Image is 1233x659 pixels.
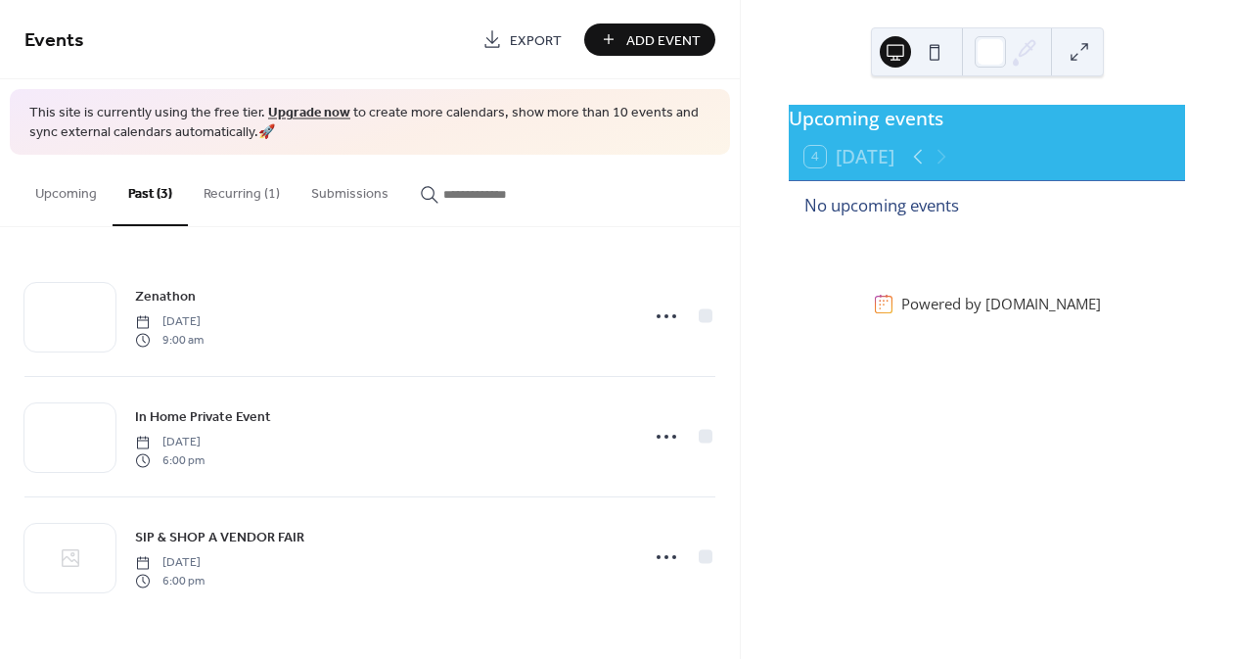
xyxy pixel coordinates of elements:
[468,24,576,56] a: Export
[188,155,296,224] button: Recurring (1)
[789,105,1185,133] div: Upcoming events
[135,572,205,589] span: 6:00 pm
[24,22,84,60] span: Events
[135,451,205,469] span: 6:00 pm
[901,294,1101,313] div: Powered by
[626,30,701,51] span: Add Event
[985,294,1101,313] a: [DOMAIN_NAME]
[135,526,304,548] a: SIP & SHOP A VENDOR FAIR
[268,100,350,126] a: Upgrade now
[135,434,205,451] span: [DATE]
[296,155,404,224] button: Submissions
[113,155,188,226] button: Past (3)
[135,554,205,572] span: [DATE]
[135,313,204,331] span: [DATE]
[135,528,304,548] span: SIP & SHOP A VENDOR FAIR
[20,155,113,224] button: Upcoming
[135,331,204,349] span: 9:00 am
[510,30,562,51] span: Export
[584,24,715,56] button: Add Event
[29,104,710,142] span: This site is currently using the free tier. to create more calendars, show more than 10 events an...
[804,193,1169,217] div: No upcoming events
[135,405,271,428] a: In Home Private Event
[135,407,271,428] span: In Home Private Event
[135,285,196,307] a: Zenathon
[135,287,196,307] span: Zenathon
